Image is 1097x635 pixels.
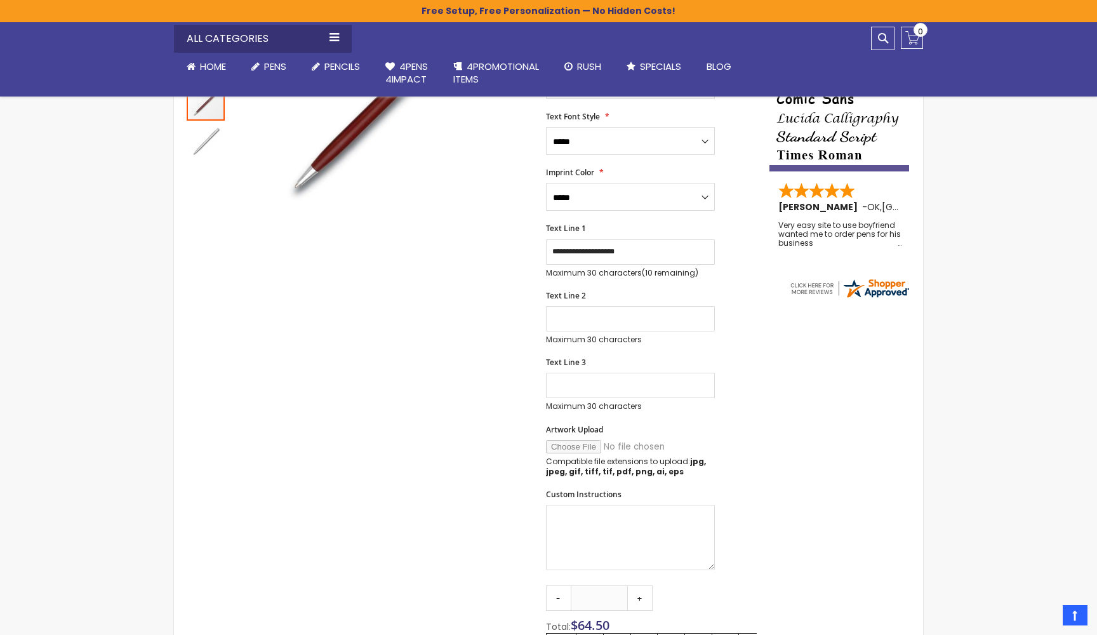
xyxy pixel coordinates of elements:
a: Pencils [299,53,373,81]
span: Text Line 1 [546,223,586,234]
span: (10 remaining) [642,267,698,278]
span: [GEOGRAPHIC_DATA] [882,201,975,213]
span: 0 [918,25,923,37]
span: Imprint Color [546,167,594,178]
div: Slim Twist Pens [187,121,225,160]
img: font-personalization-examples [769,49,909,171]
a: 0 [901,27,923,49]
span: - , [862,201,975,213]
span: [PERSON_NAME] [778,201,862,213]
a: 4pens.com certificate URL [788,291,910,302]
div: All Categories [174,25,352,53]
iframe: Google Customer Reviews [992,601,1097,635]
a: Rush [552,53,614,81]
a: 4PROMOTIONALITEMS [441,53,552,94]
span: Total: [546,620,571,633]
span: Specials [640,60,681,73]
span: 4Pens 4impact [385,60,428,86]
span: OK [867,201,880,213]
span: Custom Instructions [546,489,622,500]
img: 4pens.com widget logo [788,277,910,300]
span: Pens [264,60,286,73]
span: 64.50 [578,617,609,634]
span: Artwork Upload [546,424,603,435]
span: Text Line 2 [546,290,586,301]
p: Maximum 30 characters [546,401,715,411]
span: Pencils [324,60,360,73]
span: Home [200,60,226,73]
img: Slim Twist Pens [187,122,225,160]
span: Text Line 3 [546,357,586,368]
p: Maximum 30 characters [546,268,715,278]
span: Blog [707,60,731,73]
a: - [546,585,571,611]
span: Text Font Style [546,111,600,122]
div: Very easy site to use boyfriend wanted me to order pens for his business [778,221,901,248]
a: 4Pens4impact [373,53,441,94]
a: Home [174,53,239,81]
p: Maximum 30 characters [546,335,715,345]
a: Blog [694,53,744,81]
span: 4PROMOTIONAL ITEMS [453,60,539,86]
a: + [627,585,653,611]
strong: jpg, jpeg, gif, tiff, tif, pdf, png, ai, eps [546,456,706,477]
p: Compatible file extensions to upload: [546,457,715,477]
span: $ [571,617,609,634]
a: Specials [614,53,694,81]
a: Pens [239,53,299,81]
span: Rush [577,60,601,73]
